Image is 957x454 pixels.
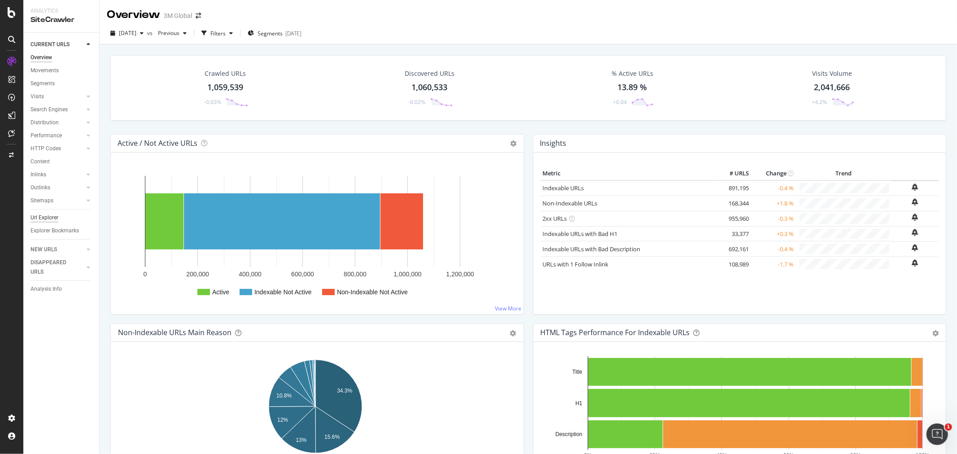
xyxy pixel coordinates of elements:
td: -0.4 % [751,241,796,257]
div: Overview [31,53,52,62]
a: Segments [31,79,93,88]
a: Explorer Bookmarks [31,226,93,236]
text: 34.3% [337,388,352,394]
a: DISAPPEARED URLS [31,258,84,277]
span: vs [147,29,154,37]
text: 600,000 [291,271,314,278]
div: Overview [107,7,160,22]
a: Search Engines [31,105,84,114]
text: 10.8% [276,393,292,399]
div: Outlinks [31,183,50,192]
svg: A chart. [118,167,512,307]
div: Distribution [31,118,59,127]
a: URLs with 1 Follow Inlink [543,260,609,268]
td: 168,344 [715,196,751,211]
div: HTTP Codes [31,144,61,153]
text: 15.6% [324,434,340,441]
div: Search Engines [31,105,68,114]
div: Content [31,157,50,166]
a: Inlinks [31,170,84,179]
div: +0.04 [613,98,627,106]
td: +0.3 % [751,226,796,241]
div: -0.03% [204,98,221,106]
div: Url Explorer [31,213,58,223]
td: 891,195 [715,180,751,196]
a: Url Explorer [31,213,93,223]
text: H1 [575,400,582,406]
div: Discovered URLs [405,69,454,78]
div: Movements [31,66,59,75]
iframe: Intercom live chat [926,423,948,445]
div: -0.02% [409,98,426,106]
button: Previous [154,26,190,40]
a: Content [31,157,93,166]
div: Segments [31,79,55,88]
a: Non-Indexable URLs [543,199,598,207]
div: gear [932,330,939,336]
span: 2025 Aug. 3rd [119,29,136,37]
a: View More [495,305,522,312]
div: Explorer Bookmarks [31,226,79,236]
td: 692,161 [715,241,751,257]
h4: Active / Not Active URLs [118,137,197,149]
div: Sitemaps [31,196,53,205]
div: bell-plus [912,214,918,221]
text: 400,000 [239,271,262,278]
button: Segments[DATE] [244,26,305,40]
button: [DATE] [107,26,147,40]
th: Trend [796,167,891,180]
td: 955,960 [715,211,751,226]
text: 13% [296,437,306,443]
div: 3M Global [164,11,192,20]
div: CURRENT URLS [31,40,70,49]
a: Outlinks [31,183,84,192]
a: Visits [31,92,84,101]
th: Metric [541,167,716,180]
button: Filters [198,26,236,40]
div: Analytics [31,7,92,15]
a: Performance [31,131,84,140]
div: Visits [31,92,44,101]
div: 1,059,539 [207,82,243,93]
div: bell-plus [912,259,918,266]
a: Distribution [31,118,84,127]
a: NEW URLS [31,245,84,254]
td: 33,377 [715,226,751,241]
a: Indexable URLs with Bad H1 [543,230,618,238]
div: Filters [210,30,226,37]
a: 2xx URLs [543,214,567,223]
div: [DATE] [285,30,302,37]
text: 800,000 [344,271,367,278]
text: Indexable Not Active [254,288,312,296]
div: arrow-right-arrow-left [196,13,201,19]
div: bell-plus [912,198,918,205]
a: Sitemaps [31,196,84,205]
a: Indexable URLs [543,184,584,192]
th: # URLS [715,167,751,180]
div: gear [510,330,516,336]
td: -0.4 % [751,180,796,196]
div: Visits Volume [812,69,852,78]
div: bell-plus [912,244,918,251]
div: Performance [31,131,62,140]
div: bell-plus [912,229,918,236]
div: 13.89 % [617,82,647,93]
div: Non-Indexable URLs Main Reason [118,328,232,337]
div: +4.2% [812,98,827,106]
div: 1,060,533 [412,82,448,93]
div: DISAPPEARED URLS [31,258,76,277]
text: Title [572,369,582,375]
text: Description [555,431,582,437]
span: Segments [258,30,283,37]
div: bell-plus [912,183,918,191]
div: Analysis Info [31,284,62,294]
div: SiteCrawler [31,15,92,25]
a: Movements [31,66,93,75]
div: 2,041,666 [814,82,850,93]
text: 1,000,000 [393,271,421,278]
i: Options [511,140,517,147]
text: Non-Indexable Not Active [337,288,408,296]
a: Indexable URLs with Bad Description [543,245,641,253]
div: % Active URLs [612,69,653,78]
td: +1.8 % [751,196,796,211]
